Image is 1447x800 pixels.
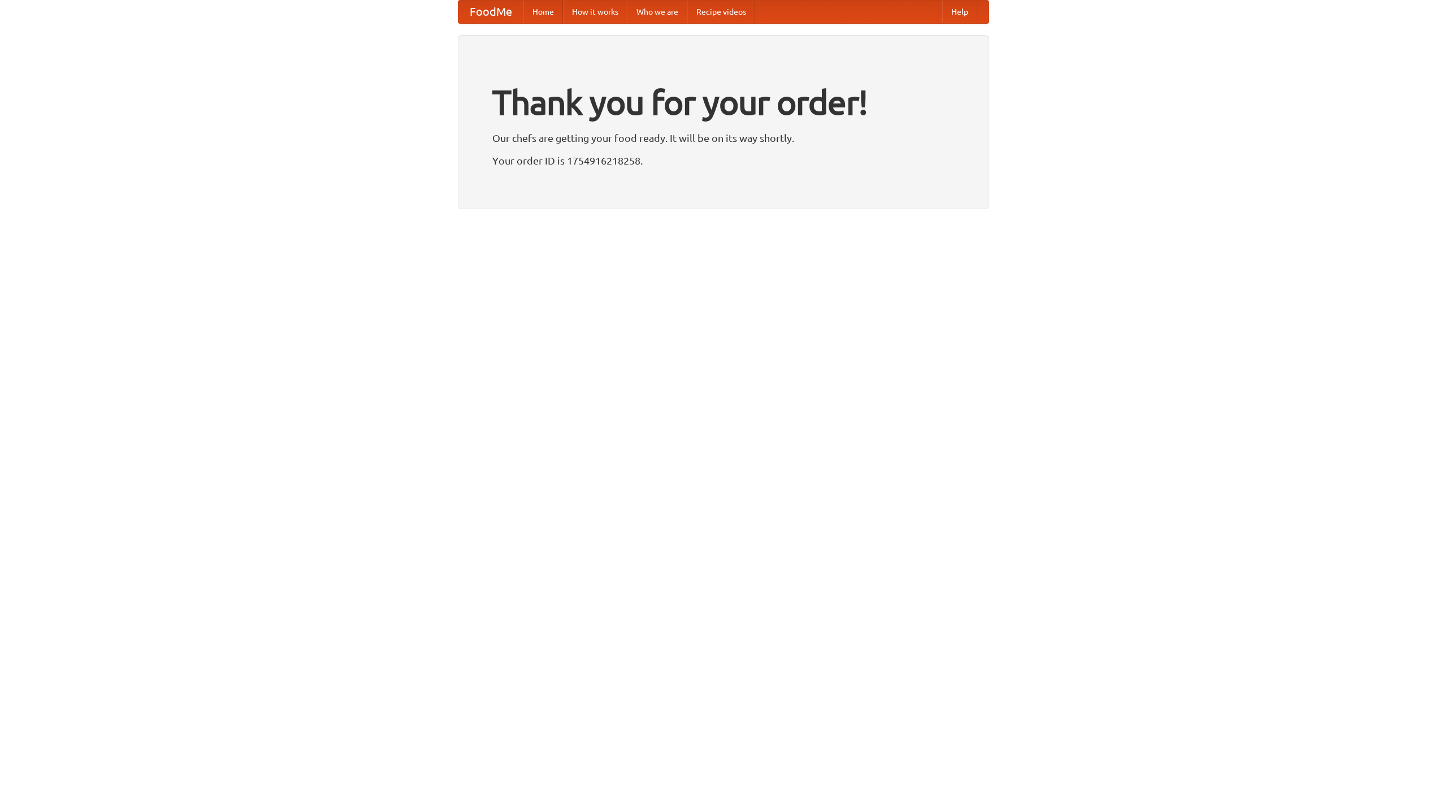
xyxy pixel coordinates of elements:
a: FoodMe [458,1,523,23]
h1: Thank you for your order! [492,75,955,129]
a: Recipe videos [687,1,755,23]
p: Your order ID is 1754916218258. [492,152,955,169]
a: Home [523,1,563,23]
a: Help [942,1,977,23]
a: How it works [563,1,627,23]
a: Who we are [627,1,687,23]
p: Our chefs are getting your food ready. It will be on its way shortly. [492,129,955,146]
